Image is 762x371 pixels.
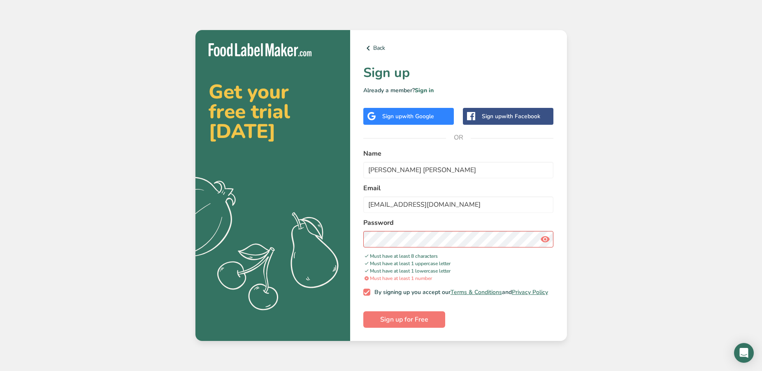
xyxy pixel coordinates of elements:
[482,112,540,121] div: Sign up
[363,196,554,213] input: email@example.com
[363,253,438,259] span: Must have at least 8 characters
[209,43,311,57] img: Food Label Maker
[382,112,434,121] div: Sign up
[363,275,432,282] span: Must have at least 1 number
[734,343,754,363] div: Open Intercom Messenger
[363,86,554,95] p: Already a member?
[209,82,337,141] h2: Get your free trial [DATE]
[451,288,502,296] a: Terms & Conditions
[512,288,548,296] a: Privacy Policy
[402,112,434,120] span: with Google
[446,125,471,150] span: OR
[363,162,554,178] input: John Doe
[363,43,554,53] a: Back
[363,260,451,267] span: Must have at least 1 uppercase letter
[363,218,554,228] label: Password
[363,268,451,274] span: Must have at least 1 lowercase letter
[380,315,428,324] span: Sign up for Free
[363,149,554,159] label: Name
[363,183,554,193] label: Email
[502,112,540,120] span: with Facebook
[363,63,554,83] h1: Sign up
[370,289,548,296] span: By signing up you accept our and
[363,311,445,328] button: Sign up for Free
[415,86,434,94] a: Sign in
